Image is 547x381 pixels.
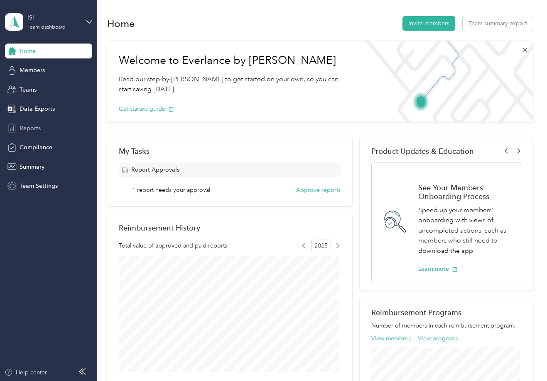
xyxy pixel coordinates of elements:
[371,334,411,343] button: View members
[20,104,55,113] span: Data Exports
[119,241,227,250] span: Total value of approved and paid reports
[119,74,346,95] p: Read our step-by-[PERSON_NAME] to get started on your own, so you can start saving [DATE].
[27,13,79,22] div: ISI
[119,54,346,67] h1: Welcome to Everlance by [PERSON_NAME]
[296,186,341,194] button: Approve reports
[132,186,210,194] span: 1 report needs your approval
[402,16,455,31] button: Invite members
[20,66,45,75] span: Members
[119,147,341,155] div: My Tasks
[27,25,66,30] div: Team dashboard
[131,165,179,174] span: Report Approvals
[500,335,547,381] iframe: Everlance-gr Chat Button Frame
[20,47,36,56] span: Home
[20,143,52,152] span: Compliance
[119,223,200,232] h2: Reimbursement History
[107,19,135,28] h1: Home
[418,334,458,343] button: View programs
[463,16,533,31] button: Team summary export
[20,163,44,171] span: Summary
[20,182,58,190] span: Team Settings
[119,104,174,113] button: Get started guide
[371,308,521,317] h2: Reimbursement Programs
[20,85,37,94] span: Teams
[371,321,521,330] p: Number of members in each reimbursement program.
[5,368,47,377] button: Help center
[20,124,41,133] span: Reports
[311,240,331,252] span: 2025
[418,265,458,273] button: Learn more
[371,147,474,155] span: Product Updates & Education
[418,183,512,201] h1: See Your Members' Onboarding Process
[418,205,512,256] p: Speed up your members' onboarding with views of uncompleted actions, such as members who still ne...
[358,41,532,122] img: Welcome to everlance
